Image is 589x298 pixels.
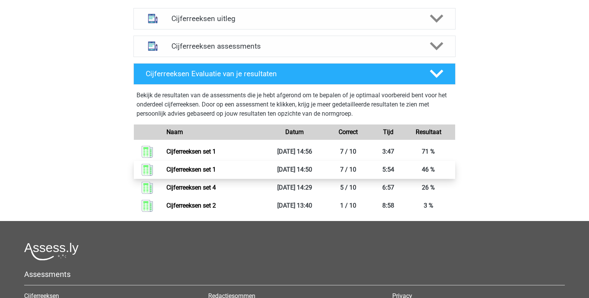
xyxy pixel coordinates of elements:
[166,202,216,209] a: Cijferreeksen set 2
[130,8,459,29] a: uitleg Cijferreeksen uitleg
[161,128,268,137] div: Naam
[24,242,79,260] img: Assessly logo
[146,69,418,78] h4: Cijferreeksen Evaluatie van je resultaten
[24,270,565,279] h5: Assessments
[130,36,459,57] a: assessments Cijferreeksen assessments
[171,14,418,23] h4: Cijferreeksen uitleg
[166,148,216,155] a: Cijferreeksen set 1
[268,128,321,137] div: Datum
[137,91,452,118] p: Bekijk de resultaten van de assessments die je hebt afgerond om te bepalen of je optimaal voorber...
[166,184,216,191] a: Cijferreeksen set 4
[375,128,402,137] div: Tijd
[166,166,216,173] a: Cijferreeksen set 1
[171,42,418,51] h4: Cijferreeksen assessments
[130,63,459,85] a: Cijferreeksen Evaluatie van je resultaten
[401,128,455,137] div: Resultaat
[143,36,163,56] img: cijferreeksen assessments
[143,9,163,28] img: cijferreeksen uitleg
[321,128,375,137] div: Correct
